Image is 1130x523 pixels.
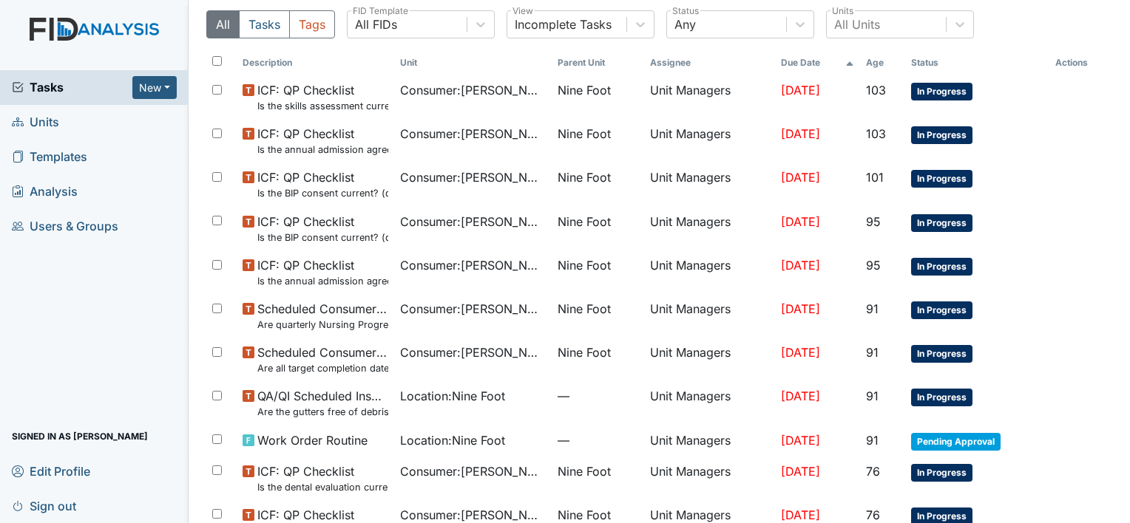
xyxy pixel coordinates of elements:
[781,170,820,185] span: [DATE]
[400,462,546,480] span: Consumer : [PERSON_NAME]
[866,214,881,229] span: 95
[12,146,87,168] span: Templates
[289,10,335,38] button: Tags
[911,301,972,319] span: In Progress
[644,457,775,500] td: Unit Managers
[257,99,388,113] small: Is the skills assessment current? (document the date in the comment section)
[558,213,611,230] span: Nine Foot
[132,76,177,99] button: New
[644,294,775,338] td: Unit Managers
[237,50,394,75] th: Toggle SortBy
[239,10,290,38] button: Tasks
[515,16,612,33] div: Incomplete Tasks
[257,274,388,288] small: Is the annual admission agreement current? (document the date in the comment section)
[911,170,972,188] span: In Progress
[12,215,118,238] span: Users & Groups
[206,10,335,38] div: Type filter
[781,258,820,273] span: [DATE]
[644,75,775,119] td: Unit Managers
[257,361,388,375] small: Are all target completion dates current (not expired)?
[400,125,546,143] span: Consumer : [PERSON_NAME]
[866,433,879,448] span: 91
[257,387,388,419] span: QA/QI Scheduled Inspection Are the gutters free of debris?
[644,119,775,163] td: Unit Managers
[781,214,820,229] span: [DATE]
[911,258,972,276] span: In Progress
[257,230,388,245] small: Is the BIP consent current? (document the date, BIP number in the comment section)
[257,168,388,200] span: ICF: QP Checklist Is the BIP consent current? (document the date, BIP number in the comment section)
[206,10,240,38] button: All
[257,405,388,419] small: Are the gutters free of debris?
[400,168,546,186] span: Consumer : [PERSON_NAME]
[644,381,775,425] td: Unit Managers
[400,81,546,99] span: Consumer : [PERSON_NAME]
[866,389,879,403] span: 91
[1049,50,1112,75] th: Actions
[911,464,972,482] span: In Progress
[400,343,546,361] span: Consumer : [PERSON_NAME]
[911,214,972,232] span: In Progress
[775,50,860,75] th: Toggle SortBy
[911,389,972,406] span: In Progress
[558,387,638,405] span: —
[866,507,880,522] span: 76
[781,126,820,141] span: [DATE]
[558,343,611,361] span: Nine Foot
[866,345,879,360] span: 91
[12,494,76,517] span: Sign out
[400,213,546,230] span: Consumer : [PERSON_NAME]
[781,345,820,360] span: [DATE]
[257,318,388,332] small: Are quarterly Nursing Progress Notes/Visual Assessments completed by the end of the month followi...
[860,50,905,75] th: Toggle SortBy
[400,431,505,449] span: Location : Nine Foot
[394,50,552,75] th: Toggle SortBy
[781,433,820,448] span: [DATE]
[257,300,388,332] span: Scheduled Consumer Chart Review Are quarterly Nursing Progress Notes/Visual Assessments completed...
[911,345,972,363] span: In Progress
[644,250,775,294] td: Unit Managers
[400,256,546,274] span: Consumer : [PERSON_NAME]
[257,81,388,113] span: ICF: QP Checklist Is the skills assessment current? (document the date in the comment section)
[781,301,820,316] span: [DATE]
[212,56,222,66] input: Toggle All Rows Selected
[866,258,881,273] span: 95
[552,50,644,75] th: Toggle SortBy
[558,256,611,274] span: Nine Foot
[558,81,611,99] span: Nine Foot
[674,16,696,33] div: Any
[911,433,1001,451] span: Pending Approval
[781,83,820,98] span: [DATE]
[257,480,388,494] small: Is the dental evaluation current? (document the date, oral rating, and goal # if needed in the co...
[781,389,820,403] span: [DATE]
[257,431,368,449] span: Work Order Routine
[644,207,775,250] td: Unit Managers
[12,459,90,482] span: Edit Profile
[905,50,1049,75] th: Toggle SortBy
[781,464,820,479] span: [DATE]
[866,170,884,185] span: 101
[257,213,388,245] span: ICF: QP Checklist Is the BIP consent current? (document the date, BIP number in the comment section)
[911,126,972,144] span: In Progress
[558,125,611,143] span: Nine Foot
[644,425,775,457] td: Unit Managers
[355,16,397,33] div: All FIDs
[257,256,388,288] span: ICF: QP Checklist Is the annual admission agreement current? (document the date in the comment se...
[12,180,78,203] span: Analysis
[558,462,611,480] span: Nine Foot
[257,462,388,494] span: ICF: QP Checklist Is the dental evaluation current? (document the date, oral rating, and goal # i...
[866,301,879,316] span: 91
[644,163,775,206] td: Unit Managers
[781,507,820,522] span: [DATE]
[12,78,132,96] a: Tasks
[911,83,972,100] span: In Progress
[257,343,388,375] span: Scheduled Consumer Chart Review Are all target completion dates current (not expired)?
[558,431,638,449] span: —
[866,464,880,479] span: 76
[12,425,148,448] span: Signed in as [PERSON_NAME]
[558,168,611,186] span: Nine Foot
[257,143,388,157] small: Is the annual admission agreement current? (document the date in the comment section)
[866,126,886,141] span: 103
[400,300,546,318] span: Consumer : [PERSON_NAME]
[257,125,388,157] span: ICF: QP Checklist Is the annual admission agreement current? (document the date in the comment se...
[558,300,611,318] span: Nine Foot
